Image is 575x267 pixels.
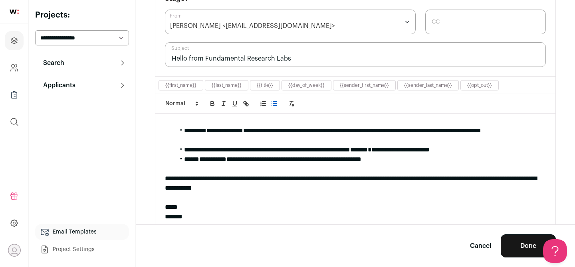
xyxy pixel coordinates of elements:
[5,58,24,77] a: Company and ATS Settings
[8,244,21,257] button: Open dropdown
[5,31,24,50] a: Projects
[170,21,335,31] div: [PERSON_NAME] <[EMAIL_ADDRESS][DOMAIN_NAME]>
[10,10,19,14] img: wellfound-shorthand-0d5821cbd27db2630d0214b213865d53afaa358527fdda9d0ea32b1df1b89c2c.svg
[35,10,129,21] h2: Projects:
[340,82,389,88] button: {{sender_first_name}}
[38,58,64,68] p: Search
[543,239,567,263] iframe: Help Scout Beacon - Open
[212,82,242,88] button: {{last_name}}
[257,82,273,88] button: {{title}}
[35,224,129,240] a: Email Templates
[165,42,546,67] input: Subject
[470,241,491,251] a: Cancel
[467,82,492,88] button: {{opt_out}}
[35,55,129,71] button: Search
[35,241,129,257] a: Project Settings
[35,77,129,93] button: Applicants
[404,82,452,88] button: {{sender_last_name}}
[38,80,75,90] p: Applicants
[501,234,556,257] button: Done
[425,10,546,34] input: CC
[165,82,196,88] button: {{first_name}}
[5,85,24,104] a: Company Lists
[288,82,325,88] button: {{day_of_week}}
